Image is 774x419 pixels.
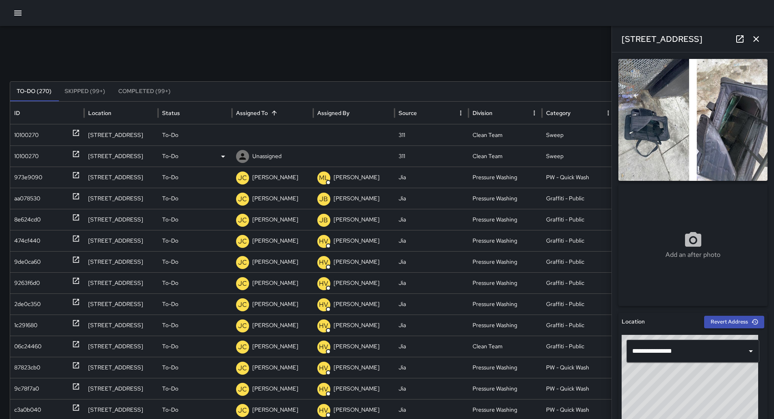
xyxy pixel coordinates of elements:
p: ML [319,173,329,183]
div: Jia [395,209,468,230]
p: [PERSON_NAME] [334,230,379,251]
div: Graffiti - Public [542,251,616,272]
p: HV [319,279,328,289]
p: To-Do [162,125,178,145]
div: 2de0c350 [14,294,41,315]
p: To-Do [162,230,178,251]
div: Jia [395,188,468,209]
div: 311 [395,124,468,145]
div: 1012 Mission Street [84,230,158,251]
div: Graffiti - Public [542,272,616,293]
div: Clean Team [468,124,542,145]
p: To-Do [162,336,178,357]
button: Source column menu [455,107,466,119]
div: Assigned By [317,109,349,117]
p: [PERSON_NAME] [334,378,379,399]
p: HV [319,237,328,246]
div: Pressure Washing [468,209,542,230]
div: Pressure Washing [468,357,542,378]
div: Pressure Washing [468,378,542,399]
button: To-Do (270) [10,82,58,101]
p: Unassigned [252,146,282,167]
div: Pressure Washing [468,251,542,272]
div: Division [473,109,492,117]
p: JB [319,215,328,225]
p: [PERSON_NAME] [252,273,298,293]
p: To-Do [162,315,178,336]
button: Category column menu [603,107,614,119]
div: 1c291680 [14,315,37,336]
div: Jia [395,336,468,357]
p: To-Do [162,209,178,230]
p: [PERSON_NAME] [252,357,298,378]
p: JC [238,342,247,352]
p: JC [238,406,247,415]
div: Jia [395,378,468,399]
div: 460 Natoma Street [84,293,158,315]
div: 37 Grove Street [84,167,158,188]
div: 460 Natoma Street [84,315,158,336]
p: [PERSON_NAME] [252,252,298,272]
p: To-Do [162,294,178,315]
div: ID [14,109,20,117]
p: [PERSON_NAME] [252,209,298,230]
div: 901 Market Street [84,145,158,167]
div: 474cf440 [14,230,40,251]
div: Pressure Washing [468,167,542,188]
p: JC [238,384,247,394]
div: 06c24460 [14,336,41,357]
p: [PERSON_NAME] [334,188,379,209]
div: aa078530 [14,188,40,209]
p: To-Do [162,252,178,272]
p: HV [319,384,328,394]
div: 9c78f7a0 [14,378,39,399]
p: JC [238,300,247,310]
p: HV [319,342,328,352]
p: To-Do [162,357,178,378]
div: PW - Quick Wash [542,167,616,188]
div: Jia [395,293,468,315]
div: Graffiti - Public [542,293,616,315]
p: [PERSON_NAME] [252,230,298,251]
p: [PERSON_NAME] [334,167,379,188]
p: JB [319,194,328,204]
p: [PERSON_NAME] [334,273,379,293]
p: [PERSON_NAME] [252,336,298,357]
p: HV [319,406,328,415]
div: Pressure Washing [468,315,542,336]
div: Graffiti - Public [542,336,616,357]
div: 9de0ca60 [14,252,41,272]
p: To-Do [162,378,178,399]
div: Jia [395,357,468,378]
p: JC [238,363,247,373]
p: HV [319,363,328,373]
p: HV [319,300,328,310]
div: 1193 Market Street [84,209,158,230]
div: Pressure Washing [468,188,542,209]
p: [PERSON_NAME] [334,252,379,272]
div: Clean Team [468,145,542,167]
p: JC [238,258,247,267]
p: To-Do [162,167,178,188]
p: JC [238,215,247,225]
div: 101 6th Street [84,272,158,293]
p: [PERSON_NAME] [334,357,379,378]
div: Pressure Washing [468,293,542,315]
p: To-Do [162,188,178,209]
div: Sweep [542,145,616,167]
div: 311 [395,145,468,167]
div: 463 Minna Street [84,124,158,145]
div: Location [88,109,111,117]
p: HV [319,258,328,267]
div: 8e624cd0 [14,209,41,230]
div: Clean Team [468,336,542,357]
p: [PERSON_NAME] [252,294,298,315]
p: [PERSON_NAME] [252,167,298,188]
div: Status [162,109,180,117]
p: JC [238,173,247,183]
p: [PERSON_NAME] [252,315,298,336]
p: HV [319,321,328,331]
div: Jia [395,167,468,188]
div: 10100270 [14,125,39,145]
div: Pressure Washing [468,230,542,251]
